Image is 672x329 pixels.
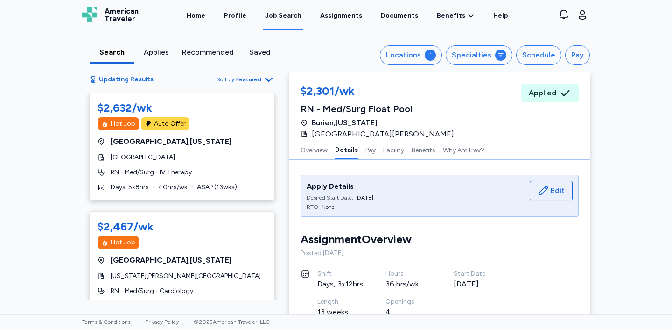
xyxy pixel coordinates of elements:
[307,203,320,211] div: RTO:
[322,203,335,211] div: None
[111,119,135,129] div: Hot Job
[437,11,465,21] span: Benefits
[412,140,435,159] button: Benefits
[365,140,376,159] button: Pay
[241,47,278,58] div: Saved
[565,45,590,65] button: Pay
[265,11,301,21] div: Job Search
[425,50,436,61] div: 1
[111,255,231,266] span: [GEOGRAPHIC_DATA] , [US_STATE]
[522,50,555,61] div: Schedule
[197,183,237,192] span: ASAP ( 13 wks)
[307,194,353,201] div: Desired Start Date:
[82,7,97,22] img: Logo
[111,136,231,147] span: [GEOGRAPHIC_DATA] , [US_STATE]
[145,319,179,325] a: Privacy Policy
[385,297,431,307] div: Openings
[154,119,186,129] div: Auto Offer
[454,269,499,279] div: Start Date
[82,319,130,325] a: Terms & Conditions
[446,45,512,65] button: Specialties
[317,269,363,279] div: Shift
[99,75,154,84] span: Updating Results
[158,183,188,192] span: 40 hrs/wk
[317,297,363,307] div: Length
[182,47,234,58] div: Recommended
[105,7,139,22] span: American Traveler
[263,1,303,30] a: Job Search
[111,286,193,296] span: RN - Med/Surg - Cardiology
[317,307,363,318] div: 13 weeks
[111,183,149,192] span: Days, 5x8hrs
[317,279,363,290] div: Days, 3x12hrs
[452,50,491,61] div: Specialties
[194,319,270,325] span: © 2025 American Traveler, LLC
[516,45,561,65] button: Schedule
[307,181,373,192] div: Apply Details
[530,181,573,200] button: Edit
[454,279,499,290] div: [DATE]
[571,50,584,61] div: Pay
[443,140,484,159] button: Why AmTrav?
[335,140,358,159] button: Details
[301,232,412,247] div: Assignment Overview
[236,76,261,83] span: Featured
[301,140,328,159] button: Overview
[111,272,261,281] span: [US_STATE][PERSON_NAME][GEOGRAPHIC_DATA]
[98,219,154,234] div: $2,467/wk
[217,76,234,83] span: Sort by
[385,307,431,318] div: 4
[383,140,404,159] button: Facility
[111,153,175,162] span: [GEOGRAPHIC_DATA]
[312,129,454,140] span: [GEOGRAPHIC_DATA][PERSON_NAME]
[386,50,421,61] div: Locations
[93,47,130,58] div: Search
[380,45,442,65] button: Locations1
[111,168,192,177] span: RN - Med/Surg - IV Therapy
[98,100,152,115] div: $2,632/wk
[437,11,475,21] a: Benefits
[385,269,431,279] div: Hours
[312,117,378,129] span: Burien , [US_STATE]
[385,279,431,290] div: 36 hrs/wk
[301,84,460,100] div: $2,301/wk
[551,185,565,196] span: Edit
[301,102,460,115] div: RN - Med/Surg Float Pool
[529,87,556,99] span: Applied
[138,47,175,58] div: Applies
[301,249,579,258] div: Posted [DATE]
[355,194,373,201] div: [DATE]
[217,74,274,85] button: Sort byFeatured
[111,238,135,247] div: Hot Job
